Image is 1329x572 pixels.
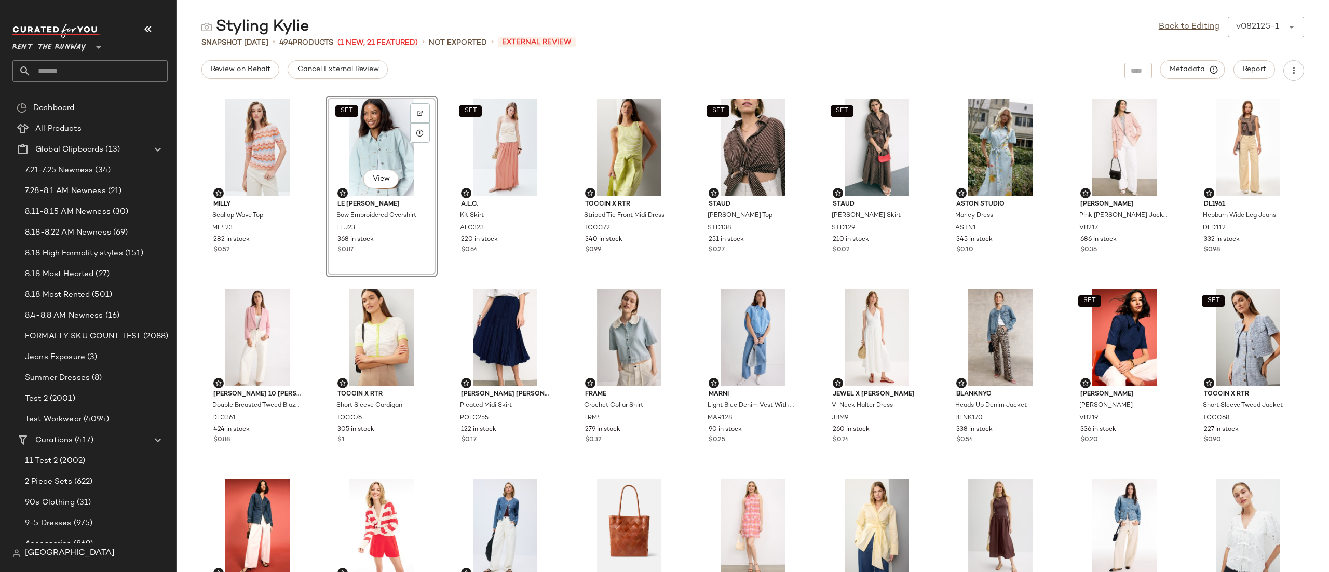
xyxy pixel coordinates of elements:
[336,224,355,233] span: LEJ23
[831,105,853,117] button: SET
[25,289,90,301] span: 8.18 Most Rented
[835,190,841,196] img: svg%3e
[35,123,82,135] span: All Products
[955,224,976,233] span: ASTN1
[25,351,85,363] span: Jeans Exposure
[948,289,1053,386] img: BLNK170.jpg
[201,22,212,32] img: svg%3e
[824,99,929,196] img: STD129.jpg
[833,235,869,244] span: 210 in stock
[1079,414,1098,423] span: VB219
[111,206,129,218] span: (30)
[709,246,725,255] span: $0.27
[832,414,848,423] span: JBM9
[835,380,841,386] img: svg%3e
[35,144,103,156] span: Global Clipboards
[90,372,102,384] span: (8)
[708,401,796,411] span: Light Blue Denim Vest With Patch Details
[25,310,103,322] span: 8.4-8.8 AM Newness
[958,380,965,386] img: svg%3e
[75,497,91,509] span: (31)
[337,37,418,48] span: (1 New, 21 Featured)
[329,99,434,196] img: LEJ23.jpg
[336,414,362,423] span: TOCC76
[460,211,484,221] span: Kit Skirt
[1203,224,1226,233] span: DLD112
[709,390,797,399] span: Marni
[464,107,477,115] span: SET
[461,200,549,209] span: A.L.C.
[832,224,855,233] span: STD129
[340,107,353,115] span: SET
[25,414,82,426] span: Test Workwear
[141,331,168,343] span: (2088)
[279,39,293,47] span: 494
[956,390,1045,399] span: BLANKNYC
[205,289,310,386] img: DLC361.jpg
[1202,295,1225,307] button: SET
[1242,65,1266,74] span: Report
[577,289,682,386] img: FRM4.jpg
[337,425,374,434] span: 305 in stock
[461,246,478,255] span: $0.64
[1083,297,1096,305] span: SET
[585,246,601,255] span: $0.99
[1080,435,1098,445] span: $0.20
[824,289,929,386] img: JBM9.jpg
[58,455,85,467] span: (2002)
[833,435,849,445] span: $0.24
[1204,200,1292,209] span: DL1961
[833,200,921,209] span: Staud
[1080,425,1116,434] span: 336 in stock
[205,99,310,196] img: ML423.jpg
[587,190,593,196] img: svg%3e
[329,289,434,386] img: TOCC76.jpg
[958,190,965,196] img: svg%3e
[1236,21,1279,33] div: v082125-1
[111,227,128,239] span: (69)
[215,380,222,386] img: svg%3e
[213,246,230,255] span: $0.52
[372,175,390,183] span: View
[461,390,549,399] span: [PERSON_NAME] [PERSON_NAME]
[103,310,120,322] span: (16)
[585,390,673,399] span: FRAME
[1079,211,1168,221] span: Pink [PERSON_NAME] Jacket
[832,211,901,221] span: [PERSON_NAME] Skirt
[335,105,358,117] button: SET
[25,248,123,260] span: 8.18 High Formality styles
[708,224,731,233] span: STD138
[1080,235,1117,244] span: 686 in stock
[212,224,233,233] span: ML423
[337,390,426,399] span: TOCCIN X RTR
[1169,65,1216,74] span: Metadata
[585,200,673,209] span: TOCCIN X RTR
[1203,211,1276,221] span: Hepburn Wide Leg Jeans
[35,434,73,446] span: Curations
[584,401,643,411] span: Crochet Collar Shirt
[956,200,1045,209] span: Aston Studio
[340,380,346,386] img: svg%3e
[956,246,973,255] span: $0.10
[1204,435,1221,445] span: $0.90
[459,105,482,117] button: SET
[584,224,610,233] span: TOCC72
[1204,425,1239,434] span: 227 in stock
[1204,235,1240,244] span: 332 in stock
[1082,380,1089,386] img: svg%3e
[82,414,109,426] span: (4094)
[835,107,848,115] span: SET
[25,268,93,280] span: 8.18 Most Hearted
[25,227,111,239] span: 8.18-8.22 AM Newness
[25,372,90,384] span: Summer Dresses
[1078,295,1101,307] button: SET
[417,110,423,116] img: svg%3e
[498,37,576,47] span: External Review
[337,435,345,445] span: $1
[201,60,279,79] button: Review on Behalf
[212,414,236,423] span: DLC361
[461,435,477,445] span: $0.17
[463,190,469,196] img: svg%3e
[955,211,993,221] span: Marley Dress
[93,268,110,280] span: (27)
